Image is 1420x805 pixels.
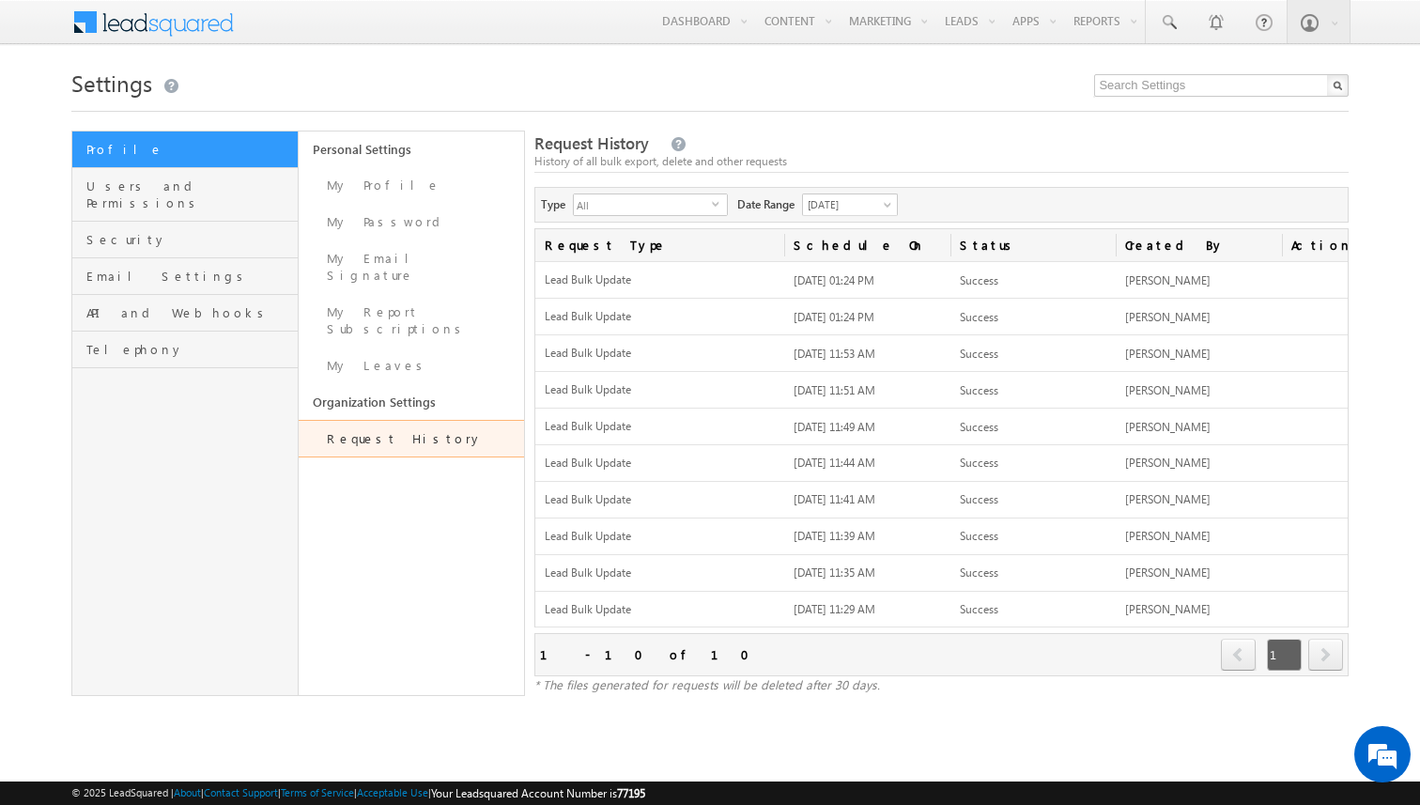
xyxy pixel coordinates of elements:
span: Users and Permissions [86,178,293,211]
a: Request History [299,420,525,457]
span: Security [86,231,293,248]
span: Success [960,347,998,361]
a: My Profile [299,167,525,204]
span: Lead Bulk Update [545,529,775,545]
span: Lead Bulk Update [545,346,775,362]
a: Status [950,229,1117,261]
span: Success [960,310,998,324]
span: Telephony [86,341,293,358]
a: About [174,786,201,798]
span: [DATE] 11:41 AM [794,492,875,506]
span: [PERSON_NAME] [1125,347,1211,361]
span: [DATE] 11:49 AM [794,420,875,434]
span: Actions [1282,229,1349,261]
span: [DATE] 11:39 AM [794,529,875,543]
a: Organization Settings [299,384,525,420]
a: Created By [1116,229,1282,261]
a: API and Webhooks [72,295,298,332]
span: Lead Bulk Update [545,272,775,288]
span: [DATE] 11:29 AM [794,602,875,616]
span: Lead Bulk Update [545,419,775,435]
span: Request History [534,132,649,154]
a: prev [1221,641,1257,671]
span: Success [960,492,998,506]
span: Success [960,529,998,543]
a: Users and Permissions [72,168,298,222]
span: 1 [1267,639,1302,671]
div: History of all bulk export, delete and other requests [534,153,1349,170]
span: prev [1221,639,1256,671]
a: Profile [72,132,298,168]
span: Success [960,383,998,397]
span: Lead Bulk Update [545,602,775,618]
span: Lead Bulk Update [545,309,775,325]
span: Lead Bulk Update [545,492,775,508]
span: [DATE] 01:24 PM [794,273,874,287]
span: Your Leadsquared Account Number is [431,786,645,800]
span: Date Range [737,194,802,213]
span: All [574,194,712,215]
span: © 2025 LeadSquared | | | | | [71,784,645,802]
span: [PERSON_NAME] [1125,456,1211,470]
span: [PERSON_NAME] [1125,310,1211,324]
a: Security [72,222,298,258]
a: Acceptable Use [357,786,428,798]
span: Success [960,602,998,616]
span: [DATE] [803,196,892,213]
span: * The files generated for requests will be deleted after 30 days. [534,676,880,692]
a: Request Type [535,229,784,261]
span: [DATE] 01:24 PM [794,310,874,324]
span: [PERSON_NAME] [1125,383,1211,397]
a: My Report Subscriptions [299,294,525,348]
a: [DATE] [802,194,898,216]
a: Terms of Service [281,786,354,798]
a: Personal Settings [299,132,525,167]
a: My Leaves [299,348,525,384]
span: Success [960,456,998,470]
span: select [712,199,727,208]
span: [PERSON_NAME] [1125,492,1211,506]
span: Success [960,565,998,580]
span: Lead Bulk Update [545,382,775,398]
a: Contact Support [204,786,278,798]
div: 1 - 10 of 10 [540,643,761,665]
span: [PERSON_NAME] [1125,602,1211,616]
span: [DATE] 11:44 AM [794,456,875,470]
span: Profile [86,141,293,158]
a: Telephony [72,332,298,368]
a: My Email Signature [299,240,525,294]
a: next [1308,641,1343,671]
span: 77195 [617,786,645,800]
span: [PERSON_NAME] [1125,420,1211,434]
a: Schedule On [784,229,950,261]
a: Email Settings [72,258,298,295]
span: API and Webhooks [86,304,293,321]
span: [DATE] 11:53 AM [794,347,875,361]
span: Success [960,420,998,434]
span: Settings [71,68,152,98]
span: [PERSON_NAME] [1125,565,1211,580]
span: [DATE] 11:35 AM [794,565,875,580]
span: [PERSON_NAME] [1125,529,1211,543]
span: Email Settings [86,268,293,285]
span: [DATE] 11:51 AM [794,383,875,397]
span: Success [960,273,998,287]
span: Lead Bulk Update [545,456,775,472]
span: Lead Bulk Update [545,565,775,581]
a: My Password [299,204,525,240]
span: [PERSON_NAME] [1125,273,1211,287]
div: All [573,194,728,216]
span: Type [541,194,573,213]
input: Search Settings [1094,74,1349,97]
span: next [1308,639,1343,671]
